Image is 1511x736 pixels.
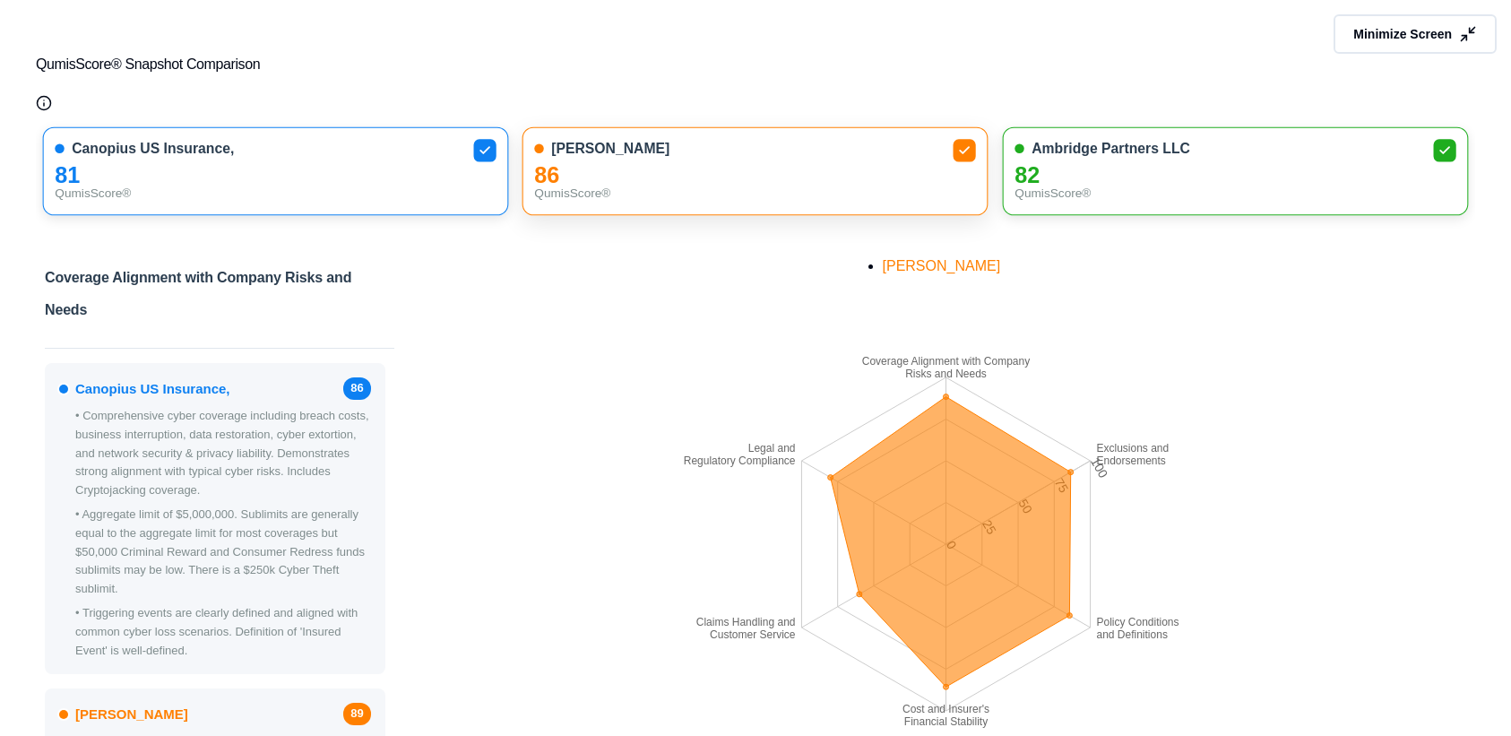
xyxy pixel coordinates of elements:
[55,185,496,203] div: QumisScore®
[710,629,796,642] tspan: Customer Service
[72,140,234,159] span: Canopius US Insurance,
[36,95,52,111] button: Qumis Score Info
[535,166,977,185] div: 86
[1096,442,1169,455] tspan: Exclusions and
[75,407,371,500] p: • Comprehensive cyber coverage including breach costs, business interruption, data restoration, c...
[684,455,796,468] tspan: Regulatory Compliance
[1096,616,1179,628] tspan: Policy Conditions
[551,140,669,159] span: [PERSON_NAME]
[75,506,371,599] p: • Aggregate limit of $5,000,000. Sublimits are generally equal to the aggregate limit for most co...
[1096,455,1165,468] tspan: Endorsements
[862,355,1030,368] tspan: Coverage Alignment with Company
[1353,25,1452,43] span: Minimize Screen
[1015,166,1456,185] div: 82
[1088,455,1111,481] tspan: 100
[1015,185,1456,203] div: QumisScore®
[75,704,188,725] span: [PERSON_NAME]
[905,368,987,381] tspan: Risks and Needs
[55,166,496,185] div: 81
[75,604,371,660] p: • Triggering events are clearly defined and aligned with common cyber loss scenarios. Definition ...
[75,378,230,400] span: Canopius US Insurance,
[902,703,989,715] tspan: Cost and Insurer's
[1334,14,1497,54] button: Minimize Screen
[343,703,370,725] span: 89
[696,616,796,628] tspan: Claims Handling and
[535,185,977,203] div: QumisScore®
[883,258,1001,273] span: [PERSON_NAME]
[748,442,796,455] tspan: Legal and
[904,716,988,729] tspan: Financial Stability
[1032,140,1190,159] span: Ambridge Partners LLC
[36,36,1475,93] button: QumisScore® Snapshot Comparison
[1096,629,1167,642] tspan: and Definitions
[343,377,370,400] span: 86
[45,262,394,337] h2: Coverage Alignment with Company Risks and Needs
